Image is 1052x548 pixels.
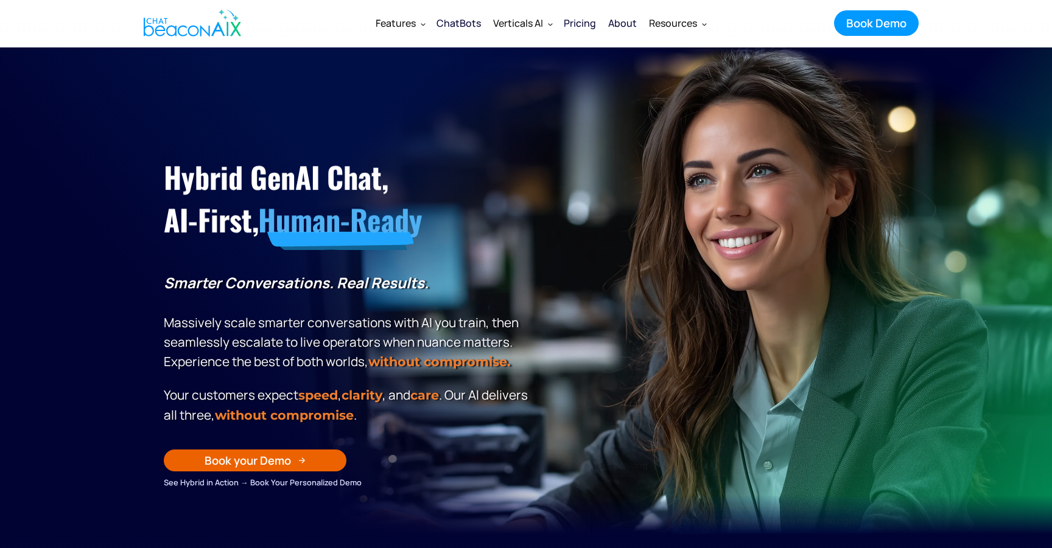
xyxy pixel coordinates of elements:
[589,457,883,474] div: 🏦 Banking
[564,15,596,32] div: Pricing
[133,2,248,44] a: home
[437,15,481,32] div: ChatBots
[205,453,291,468] div: Book your Demo
[370,9,430,38] div: Features
[702,21,707,26] img: Dropdown
[493,15,543,32] div: Verticals AI
[164,476,532,489] div: See Hybrid in Action → Book Your Personalized Demo
[846,15,906,31] div: Book Demo
[164,385,532,425] p: Your customers expect , , and . Our Al delivers all three, .
[421,21,426,26] img: Dropdown
[368,354,510,369] strong: without compromise.
[298,387,338,403] strong: speed
[215,408,354,423] span: without compromise
[164,156,532,241] h1: Hybrid GenAI Chat, AI-First,
[342,387,382,403] span: clarity
[558,7,602,39] a: Pricing
[487,9,558,38] div: Verticals AI
[376,15,416,32] div: Features
[548,21,553,26] img: Dropdown
[258,198,422,241] span: Human-Ready
[608,15,637,32] div: About
[164,449,346,471] a: Book your Demo
[602,7,643,39] a: About
[164,272,429,293] strong: Smarter Conversations. Real Results.
[834,10,919,36] a: Book Demo
[649,15,697,32] div: Resources
[164,273,532,372] p: Massively scale smarter conversations with AI you train, then seamlessly escalate to live operato...
[298,457,306,464] img: Arrow
[410,387,439,403] span: care
[430,7,487,39] a: ChatBots
[643,9,712,38] div: Resources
